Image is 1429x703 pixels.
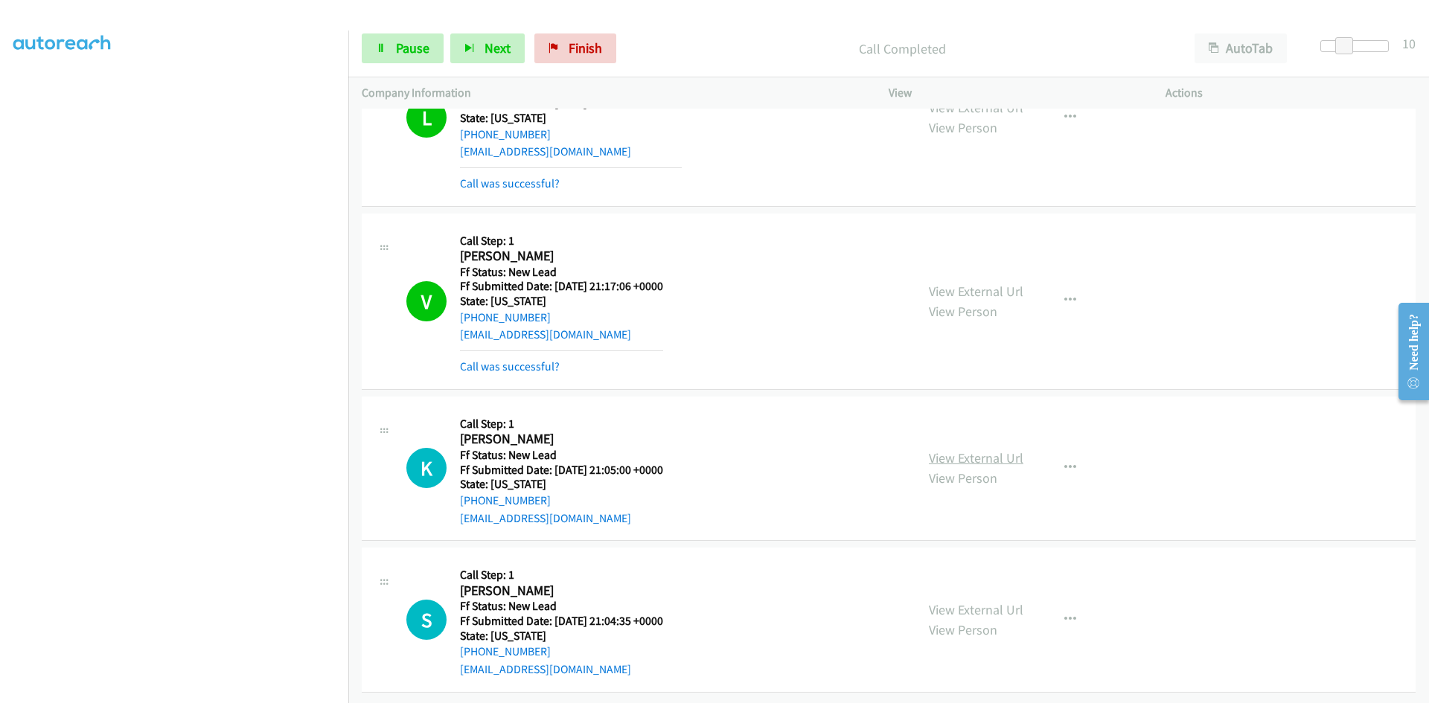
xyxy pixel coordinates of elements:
[460,493,551,507] a: [PHONE_NUMBER]
[362,84,862,102] p: Company Information
[1386,292,1429,411] iframe: Resource Center
[929,303,997,320] a: View Person
[1402,33,1416,54] div: 10
[406,448,447,488] h1: K
[362,33,444,63] a: Pause
[460,477,663,492] h5: State: [US_STATE]
[460,614,663,629] h5: Ff Submitted Date: [DATE] 21:04:35 +0000
[460,111,682,126] h5: State: [US_STATE]
[460,127,551,141] a: [PHONE_NUMBER]
[406,600,447,640] h1: S
[1195,33,1287,63] button: AutoTab
[460,511,631,525] a: [EMAIL_ADDRESS][DOMAIN_NAME]
[460,310,551,324] a: [PHONE_NUMBER]
[450,33,525,63] button: Next
[460,431,663,448] h2: [PERSON_NAME]
[460,234,663,248] h5: Call Step: 1
[460,279,663,294] h5: Ff Submitted Date: [DATE] 21:17:06 +0000
[460,568,663,582] h5: Call Step: 1
[460,644,551,658] a: [PHONE_NUMBER]
[460,582,663,600] h2: [PERSON_NAME]
[460,248,663,265] h2: [PERSON_NAME]
[460,448,663,463] h5: Ff Status: New Lead
[460,265,663,280] h5: Ff Status: New Lead
[460,176,560,190] a: Call was successful?
[460,144,631,158] a: [EMAIL_ADDRESS][DOMAIN_NAME]
[929,469,997,487] a: View Person
[460,327,631,341] a: [EMAIL_ADDRESS][DOMAIN_NAME]
[406,600,447,640] div: The call is yet to be attempted
[485,39,511,57] span: Next
[460,463,663,478] h5: Ff Submitted Date: [DATE] 21:05:00 +0000
[460,629,663,643] h5: State: [US_STATE]
[460,599,663,614] h5: Ff Status: New Lead
[460,359,560,373] a: Call was successful?
[1166,84,1416,102] p: Actions
[569,39,602,57] span: Finish
[929,449,1023,466] a: View External Url
[534,33,616,63] a: Finish
[889,84,1139,102] p: View
[460,417,663,431] h5: Call Step: 1
[460,662,631,676] a: [EMAIL_ADDRESS][DOMAIN_NAME]
[406,281,447,321] h1: V
[929,119,997,136] a: View Person
[929,601,1023,618] a: View External Url
[929,621,997,638] a: View Person
[396,39,429,57] span: Pause
[406,97,447,138] h1: L
[929,283,1023,300] a: View External Url
[460,294,663,309] h5: State: [US_STATE]
[636,39,1168,59] p: Call Completed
